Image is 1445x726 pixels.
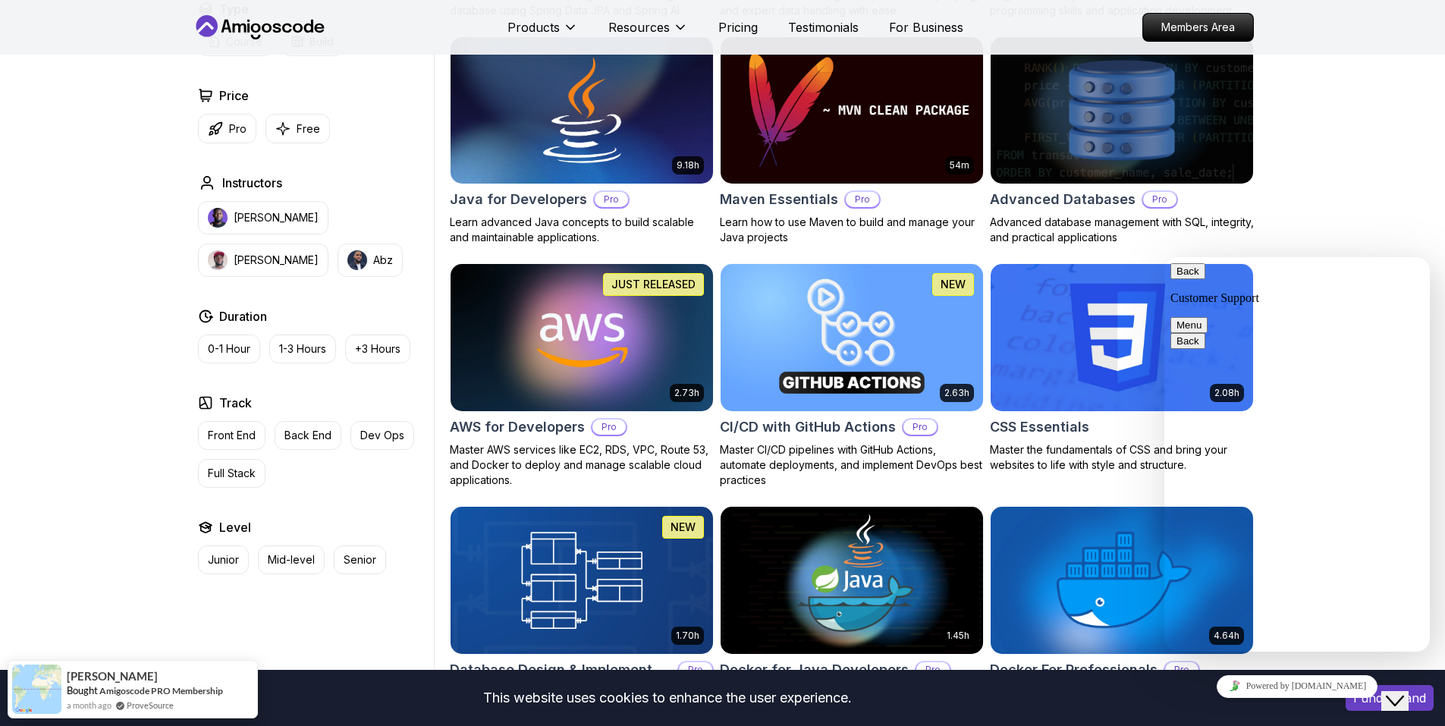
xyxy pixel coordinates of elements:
[1164,669,1430,703] iframe: chat widget
[269,335,336,363] button: 1-3 Hours
[611,277,696,292] p: JUST RELEASED
[903,420,937,435] p: Pro
[947,630,969,642] p: 1.45h
[916,662,950,677] p: Pro
[268,552,315,567] p: Mid-level
[198,201,328,234] button: instructor img[PERSON_NAME]
[219,86,249,105] h2: Price
[846,192,879,207] p: Pro
[1142,13,1254,42] a: Members Area
[229,121,247,137] p: Pro
[676,630,699,642] p: 1.70h
[721,37,983,184] img: Maven Essentials card
[198,114,256,143] button: Pro
[450,215,714,245] p: Learn advanced Java concepts to build scalable and maintainable applications.
[451,507,713,654] img: Database Design & Implementation card
[208,341,250,357] p: 0-1 Hour
[127,699,174,712] a: ProveSource
[889,18,963,36] a: For Business
[720,442,984,488] p: Master CI/CD pipelines with GitHub Actions, automate deployments, and implement DevOps best pract...
[208,552,239,567] p: Junior
[1143,14,1253,41] p: Members Area
[450,416,585,438] h2: AWS for Developers
[198,545,249,574] button: Junior
[720,416,896,438] h2: CI/CD with GitHub Actions
[373,253,393,268] p: Abz
[1165,662,1198,677] p: Pro
[67,699,112,712] span: a month ago
[788,18,859,36] a: Testimonials
[67,670,158,683] span: [PERSON_NAME]
[990,659,1158,680] h2: Docker For Professionals
[219,394,252,412] h2: Track
[451,37,713,184] img: Java for Developers card
[721,507,983,654] img: Docker for Java Developers card
[721,264,983,411] img: CI/CD with GitHub Actions card
[991,37,1253,184] img: Advanced Databases card
[219,307,267,325] h2: Duration
[1164,257,1430,652] iframe: chat widget
[720,263,984,488] a: CI/CD with GitHub Actions card2.63hNEWCI/CD with GitHub ActionsProMaster CI/CD pipelines with Git...
[990,36,1254,246] a: Advanced Databases cardAdvanced DatabasesProAdvanced database management with SQL, integrity, and...
[360,428,404,443] p: Dev Ops
[720,36,984,246] a: Maven Essentials card54mMaven EssentialsProLearn how to use Maven to build and manage your Java p...
[595,192,628,207] p: Pro
[275,421,341,450] button: Back End
[990,215,1254,245] p: Advanced database management with SQL, integrity, and practical applications
[944,387,969,399] p: 2.63h
[720,189,838,210] h2: Maven Essentials
[234,253,319,268] p: [PERSON_NAME]
[208,208,228,228] img: instructor img
[208,428,256,443] p: Front End
[12,665,61,714] img: provesource social proof notification image
[338,244,403,277] button: instructor imgAbz
[222,174,282,192] h2: Instructors
[990,416,1089,438] h2: CSS Essentials
[297,121,320,137] p: Free
[990,189,1136,210] h2: Advanced Databases
[720,659,909,680] h2: Docker for Java Developers
[234,210,319,225] p: [PERSON_NAME]
[344,552,376,567] p: Senior
[507,18,578,49] button: Products
[991,507,1253,654] img: Docker For Professionals card
[450,506,714,715] a: Database Design & Implementation card1.70hNEWDatabase Design & ImplementationProSkills in databas...
[334,545,386,574] button: Senior
[718,18,758,36] a: Pricing
[507,18,560,36] p: Products
[608,18,688,49] button: Resources
[99,685,223,696] a: Amigoscode PRO Membership
[198,421,265,450] button: Front End
[450,36,714,246] a: Java for Developers card9.18hJava for DevelopersProLearn advanced Java concepts to build scalable...
[67,684,98,696] span: Bought
[450,659,671,680] h2: Database Design & Implementation
[450,263,714,488] a: AWS for Developers card2.73hJUST RELEASEDAWS for DevelopersProMaster AWS services like EC2, RDS, ...
[279,341,326,357] p: 1-3 Hours
[450,442,714,488] p: Master AWS services like EC2, RDS, VPC, Route 53, and Docker to deploy and manage scalable cloud ...
[265,114,330,143] button: Free
[990,263,1254,473] a: CSS Essentials card2.08hCSS EssentialsMaster the fundamentals of CSS and bring your websites to l...
[720,215,984,245] p: Learn how to use Maven to build and manage your Java projects
[990,442,1254,473] p: Master the fundamentals of CSS and bring your websites to life with style and structure.
[11,681,1323,715] div: This website uses cookies to enhance the user experience.
[198,459,265,488] button: Full Stack
[345,335,410,363] button: +3 Hours
[679,662,712,677] p: Pro
[208,466,256,481] p: Full Stack
[1143,192,1176,207] p: Pro
[258,545,325,574] button: Mid-level
[608,18,670,36] p: Resources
